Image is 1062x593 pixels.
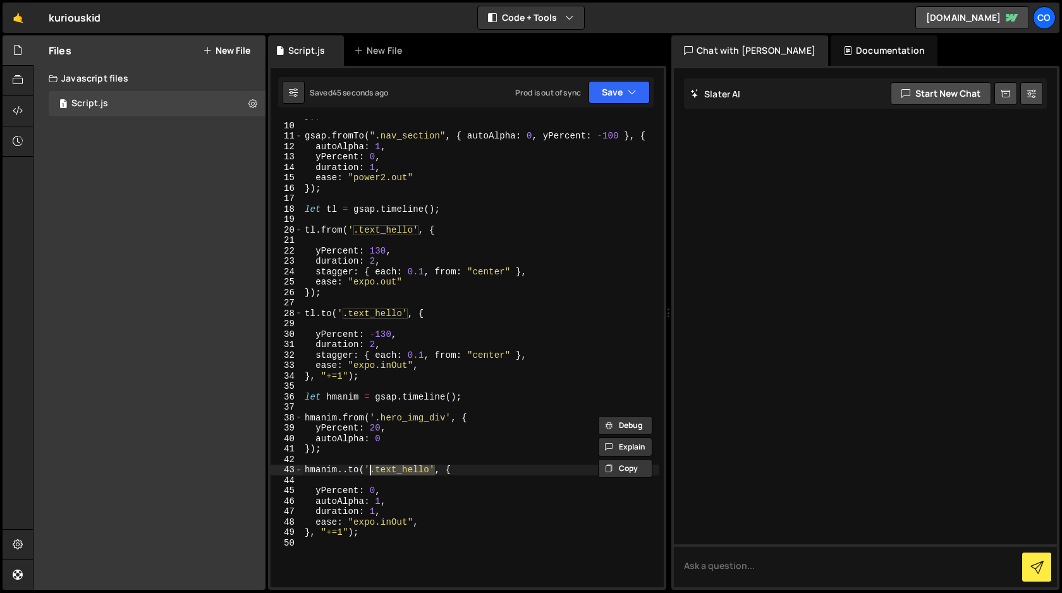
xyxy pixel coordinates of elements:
button: Debug [598,416,652,435]
div: 15 [271,173,303,183]
div: 44 [271,475,303,486]
div: 34 [271,371,303,382]
a: [DOMAIN_NAME] [915,6,1029,29]
div: 16 [271,183,303,194]
div: 48 [271,517,303,528]
div: Script.js [71,98,108,109]
div: 40 [271,434,303,444]
div: 46 [271,496,303,507]
h2: Slater AI [690,88,741,100]
div: 42 [271,455,303,465]
div: 33 [271,360,303,371]
div: 12 [271,142,303,152]
div: 20 [271,225,303,236]
div: 17 [271,193,303,204]
div: 18 [271,204,303,215]
a: 🤙 [3,3,34,33]
div: 36 [271,392,303,403]
div: 11 [271,131,303,142]
div: 47 [271,506,303,517]
h2: Files [49,44,71,58]
div: 29 [271,319,303,329]
div: 19 [271,214,303,225]
button: Code + Tools [478,6,584,29]
div: Saved [310,87,388,98]
div: 14 [271,162,303,173]
div: 31 [271,339,303,350]
div: kuriouskid [49,10,101,25]
div: Documentation [831,35,937,66]
div: 45 [271,486,303,496]
button: Copy [598,459,652,478]
div: 41 [271,444,303,455]
div: Prod is out of sync [515,87,581,98]
div: 13 [271,152,303,162]
span: 1 [59,100,67,110]
div: 45 seconds ago [333,87,388,98]
div: 39 [271,423,303,434]
div: 49 [271,527,303,538]
div: 37 [271,402,303,413]
div: 25 [271,277,303,288]
div: 23 [271,256,303,267]
div: 50 [271,538,303,549]
div: 22 [271,246,303,257]
div: 26 [271,288,303,298]
div: 10 [271,121,303,131]
div: 24 [271,267,303,278]
div: 38 [271,413,303,424]
div: Script.js [288,44,325,57]
button: New File [203,46,250,56]
div: 27 [271,298,303,309]
div: 21 [271,235,303,246]
div: 30 [271,329,303,340]
div: 28 [271,309,303,319]
div: 16633/45317.js [49,91,265,116]
div: Chat with [PERSON_NAME] [671,35,828,66]
div: New File [354,44,407,57]
button: Save [589,81,650,104]
div: 43 [271,465,303,475]
div: Javascript files [34,66,265,91]
button: Explain [598,437,652,456]
button: Start new chat [891,82,991,105]
div: 32 [271,350,303,361]
div: 35 [271,381,303,392]
a: Co [1033,6,1056,29]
